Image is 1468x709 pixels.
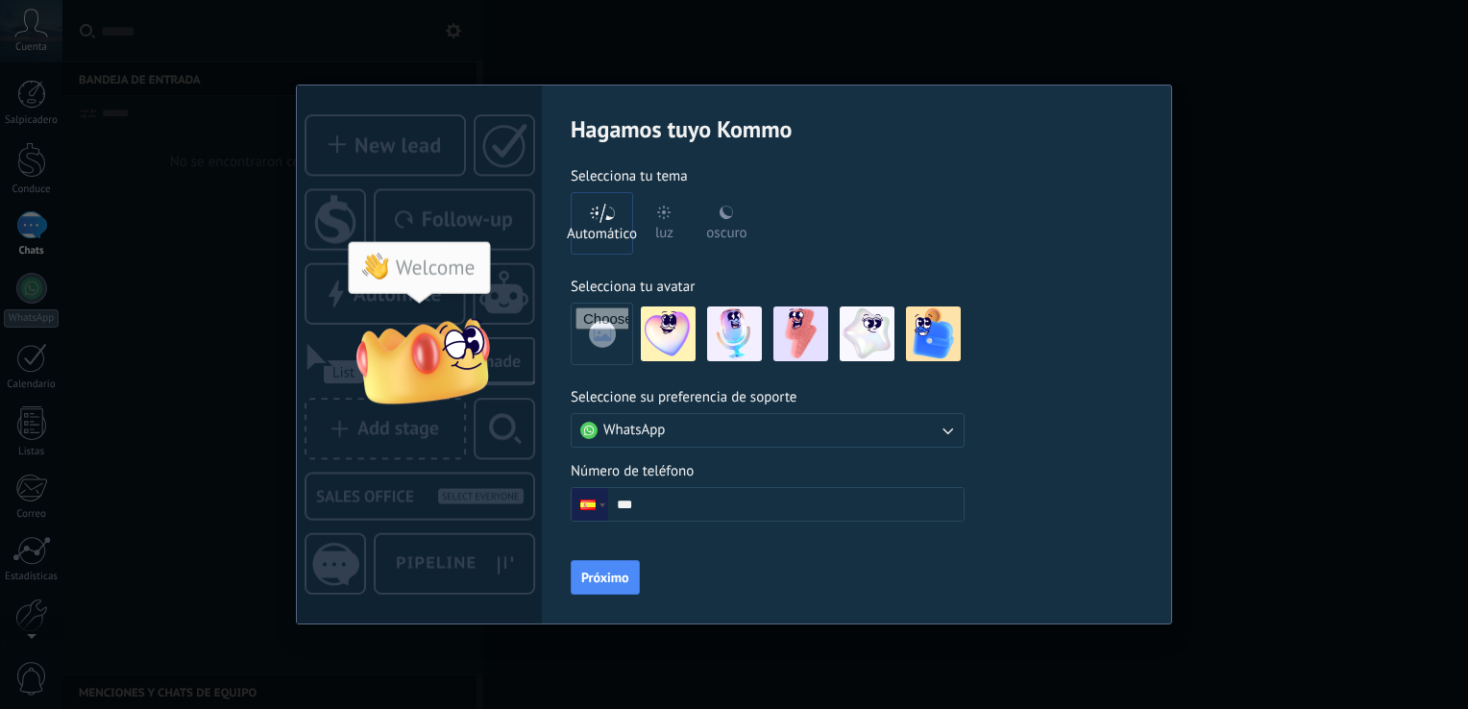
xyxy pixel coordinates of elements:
img: -4.jpeg [840,306,894,361]
span: Selecciona tu tema [571,167,688,186]
button: Próximo [571,560,640,595]
font: Automático [567,225,637,243]
img: customization-screen-img_EN.png [297,86,542,623]
span: Número de teléfono [571,462,694,481]
span: Seleccione su preferencia de soporte [571,388,796,407]
h2: Hagamos tuyo Kommo [571,114,965,144]
img: -3.jpeg [773,306,828,361]
img: -2.jpeg [707,306,762,361]
span: Selecciona tu avatar [571,278,695,297]
font: oscuro [706,224,746,242]
button: WhatsApp [571,413,965,448]
div: Spain: + 34 [572,488,608,521]
img: -1.jpeg [641,306,696,361]
span: WhatsApp [603,421,665,440]
span: Próximo [581,571,629,584]
img: -5.jpeg [906,306,961,361]
font: luz [655,224,673,242]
